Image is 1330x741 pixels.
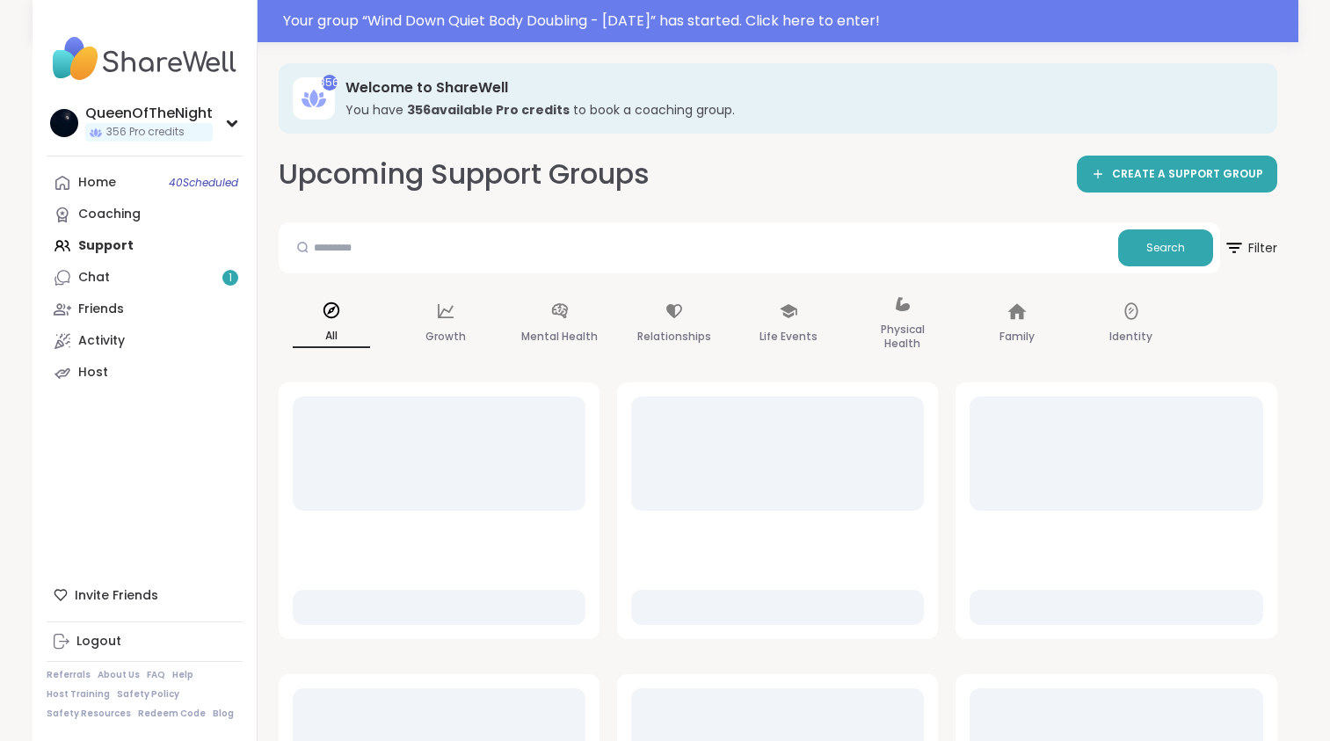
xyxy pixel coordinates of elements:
[47,199,243,230] a: Coaching
[322,75,338,91] div: 356
[293,325,370,348] p: All
[169,176,238,190] span: 40 Scheduled
[521,326,598,347] p: Mental Health
[1112,167,1263,182] span: CREATE A SUPPORT GROUP
[1224,222,1277,273] button: Filter
[407,101,570,119] b: 356 available Pro credit s
[78,206,141,223] div: Coaching
[85,104,213,123] div: QueenOfTheNight
[229,271,232,286] span: 1
[283,11,1288,32] div: Your group “ Wind Down Quiet Body Doubling - [DATE] ” has started. Click here to enter!
[78,332,125,350] div: Activity
[47,669,91,681] a: Referrals
[1146,240,1185,256] span: Search
[425,326,466,347] p: Growth
[47,708,131,720] a: Safety Resources
[759,326,818,347] p: Life Events
[213,708,234,720] a: Blog
[147,669,165,681] a: FAQ
[1118,229,1213,266] button: Search
[47,357,243,389] a: Host
[1224,227,1277,269] span: Filter
[47,325,243,357] a: Activity
[637,326,711,347] p: Relationships
[345,78,1253,98] h3: Welcome to ShareWell
[1109,326,1152,347] p: Identity
[999,326,1035,347] p: Family
[47,28,243,90] img: ShareWell Nav Logo
[47,167,243,199] a: Home40Scheduled
[76,633,121,650] div: Logout
[117,688,179,701] a: Safety Policy
[47,626,243,657] a: Logout
[98,669,140,681] a: About Us
[864,319,941,354] p: Physical Health
[47,688,110,701] a: Host Training
[78,174,116,192] div: Home
[1077,156,1277,193] a: CREATE A SUPPORT GROUP
[345,101,1253,119] h3: You have to book a coaching group.
[138,708,206,720] a: Redeem Code
[172,669,193,681] a: Help
[279,155,650,194] h2: Upcoming Support Groups
[47,579,243,611] div: Invite Friends
[50,109,78,137] img: QueenOfTheNight
[47,262,243,294] a: Chat1
[78,364,108,381] div: Host
[47,294,243,325] a: Friends
[78,301,124,318] div: Friends
[106,125,185,140] span: 356 Pro credits
[78,269,110,287] div: Chat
